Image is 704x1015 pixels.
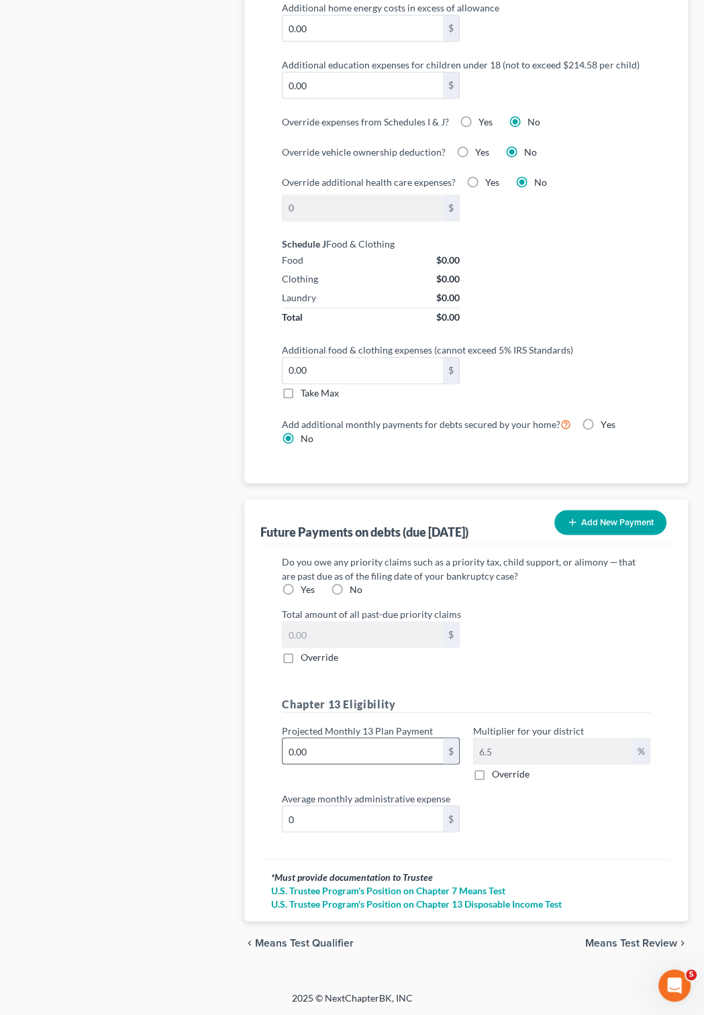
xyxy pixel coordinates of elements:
[658,969,691,1002] iframe: Intercom live chat
[686,969,697,980] span: 5
[283,358,442,383] input: 0.00
[275,1,657,15] label: Additional home energy costs in excess of allowance
[282,311,303,324] div: Total
[443,738,459,763] div: $
[527,116,540,127] span: No
[275,58,657,72] label: Additional education expenses for children under 18 (not to exceed $214.58 per child)
[677,937,688,948] i: chevron_right
[601,419,615,430] span: Yes
[282,115,449,129] label: Override expenses from Schedules I & J?
[283,195,442,221] input: 0.00
[524,146,537,158] span: No
[282,254,303,267] div: Food
[436,272,460,286] div: $0.00
[282,696,650,712] h5: Chapter 13 Eligibility
[301,651,338,662] span: Override
[473,723,584,737] label: Multiplier for your district
[282,723,433,737] label: Projected Monthly 13 Plan Payment
[443,622,459,647] div: $
[585,937,688,948] button: Means Test Review chevron_right
[475,146,489,158] span: Yes
[443,72,459,98] div: $
[282,175,456,189] label: Override additional health care expenses?
[301,433,313,444] span: No
[282,291,316,305] div: Laundry
[244,937,354,948] button: chevron_left Means Test Qualifier
[282,237,459,251] div: Food & Clothing
[554,510,666,535] button: Add New Payment
[271,884,661,897] a: U.S. Trustee Program's Position on Chapter 7 Means Test
[283,738,442,763] input: 0.00
[492,767,530,779] span: Override
[534,176,547,188] span: No
[282,272,318,286] div: Clothing
[436,311,460,324] div: $0.00
[283,72,442,98] input: 0.00
[585,937,677,948] span: Means Test Review
[301,584,315,595] span: Yes
[443,806,459,831] div: $
[282,416,571,432] label: Add additional monthly payments for debts secured by your home?
[30,991,674,1015] div: 2025 © NextChapterBK, INC
[443,15,459,41] div: $
[474,738,633,763] input: 0.00
[436,291,460,305] div: $0.00
[282,555,640,583] label: Do you owe any priority claims such as a priority tax, child support, or alimony ─ that are past ...
[271,897,661,910] a: U.S. Trustee Program's Position on Chapter 13 Disposable Income Test
[479,116,493,127] span: Yes
[260,524,468,540] div: Future Payments on debts (due [DATE])
[485,176,499,188] span: Yes
[282,238,326,250] strong: Schedule J
[443,358,459,383] div: $
[350,584,362,595] span: No
[436,254,460,267] div: $0.00
[633,738,650,763] div: %
[283,15,442,41] input: 0.00
[283,622,442,647] input: 0.00
[275,343,657,357] label: Additional food & clothing expenses (cannot exceed 5% IRS Standards)
[271,870,661,884] div: Must provide documentation to Trustee
[301,387,339,398] span: Take Max
[275,607,657,621] label: Total amount of all past-due priority claims
[283,806,442,831] input: 0.00
[443,195,459,221] div: $
[282,145,446,159] label: Override vehicle ownership deduction?
[244,937,255,948] i: chevron_left
[255,937,354,948] span: Means Test Qualifier
[282,791,450,805] label: Average monthly administrative expense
